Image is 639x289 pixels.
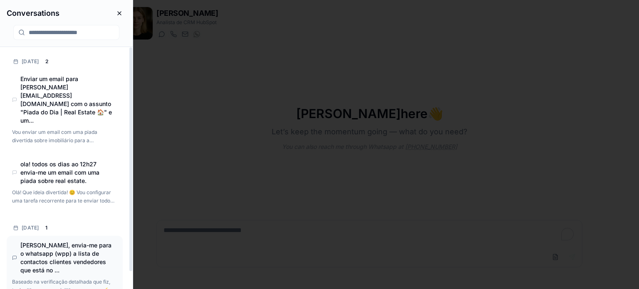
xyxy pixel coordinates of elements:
[7,7,59,19] h3: Conversations
[12,97,17,102] div: Chat Interface
[12,128,116,144] p: Vou enviar um email com uma piada divertida sobre imobiliário para a Matilde!Email enviado com su...
[7,155,123,213] div: ola! todos os dias ao 12h27 envia-me um email com uma piada sobre real estate.Olá! Que ideia dive...
[113,7,126,20] button: Close conversations panel
[12,188,116,205] p: Olá! Que ideia divertida! 😊 Vou configurar uma tarefa recorrente para te enviar todos os dias às ...
[7,54,123,69] div: [DATE]
[12,170,17,175] div: Chat Interface
[7,220,123,236] div: [DATE]
[42,57,51,66] div: 2
[20,160,112,185] h4: ola! todos os dias ao 12h27 envia-me um email com uma piada sobre real estate.
[12,255,17,260] div: Chat Interface
[7,69,123,153] div: Enviar um email para [PERSON_NAME][EMAIL_ADDRESS][DOMAIN_NAME] com o assunto "Piada do Dia | Real...
[20,75,112,125] h4: Enviar um email para matilde@matchrealestate.pt com o assunto "Piada do Dia | Real Estate 🏠" e um...
[20,241,112,274] h4: Ola beatriz, envia-me para o whatsapp (wpp) a lista de contactos clientes vendedores que está no ...
[42,223,50,232] div: 1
